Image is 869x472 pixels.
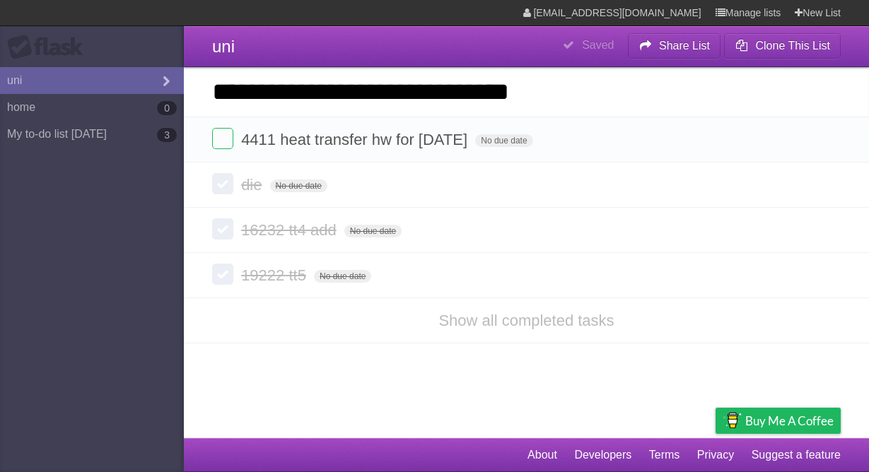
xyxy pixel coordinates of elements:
a: Buy me a coffee [716,408,841,434]
button: Clone This List [724,33,841,59]
span: No due date [475,134,532,147]
a: Privacy [697,442,734,468]
span: uni [212,37,235,56]
span: 19222 tt5 [241,266,310,284]
span: No due date [344,225,402,237]
b: Saved [582,39,614,51]
span: Buy me a coffee [745,408,834,433]
label: Done [212,173,233,194]
span: No due date [270,179,327,192]
b: 3 [157,128,177,142]
b: 0 [157,101,177,115]
img: Buy me a coffee [723,408,742,432]
label: Done [212,218,233,240]
label: Done [212,264,233,285]
a: Suggest a feature [752,442,841,468]
span: die [241,176,265,194]
b: Share List [659,40,710,52]
a: Developers [574,442,631,468]
button: Share List [628,33,721,59]
a: About [527,442,557,468]
a: Terms [649,442,680,468]
span: No due date [314,270,371,283]
label: Done [212,128,233,149]
a: Show all completed tasks [438,312,614,329]
span: 4411 heat transfer hw for [DATE] [241,131,471,148]
b: Clone This List [755,40,830,52]
span: 16232 tt4 add [241,221,340,239]
div: Flask [7,35,92,60]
